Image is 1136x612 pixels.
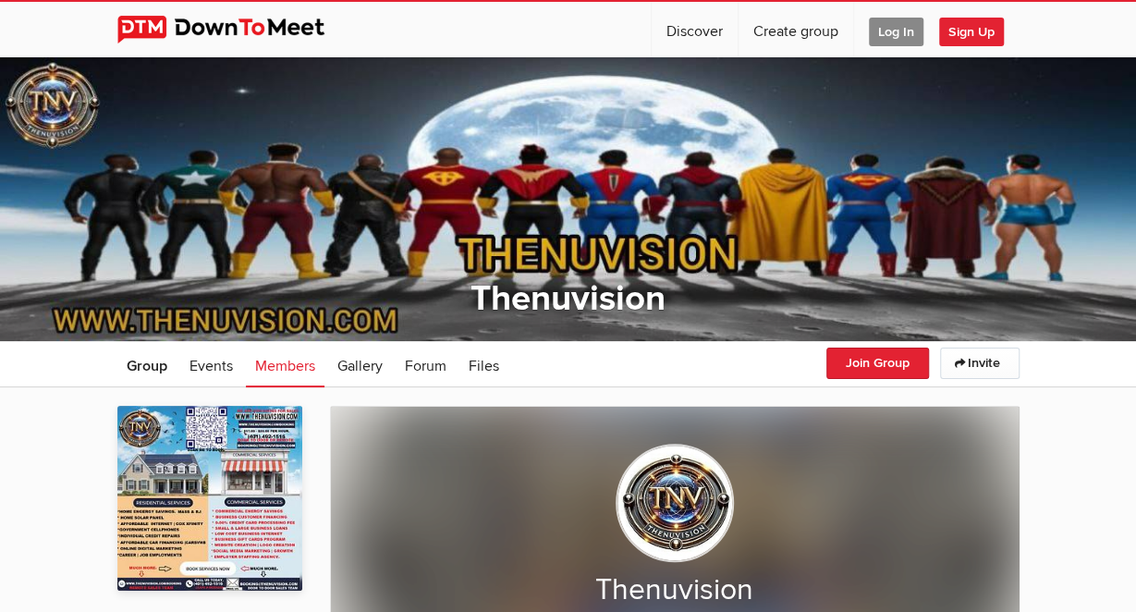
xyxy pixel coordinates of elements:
[405,357,446,375] span: Forum
[616,444,734,562] img: Thenuvision
[739,2,853,57] a: Create group
[939,2,1019,57] a: Sign Up
[180,341,242,387] a: Events
[652,2,738,57] a: Discover
[368,571,982,610] h2: Thenuvision
[337,357,383,375] span: Gallery
[470,277,666,320] a: Thenuvision
[939,18,1004,46] span: Sign Up
[854,2,938,57] a: Log In
[396,341,456,387] a: Forum
[255,357,315,375] span: Members
[246,341,324,387] a: Members
[117,341,177,387] a: Group
[940,348,1020,379] a: Invite
[328,341,392,387] a: Gallery
[117,16,353,43] img: DownToMeet
[469,357,499,375] span: Files
[459,341,508,387] a: Files
[127,357,167,375] span: Group
[117,406,302,591] img: Thenuvision
[869,18,923,46] span: Log In
[189,357,233,375] span: Events
[826,348,929,379] button: Join Group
